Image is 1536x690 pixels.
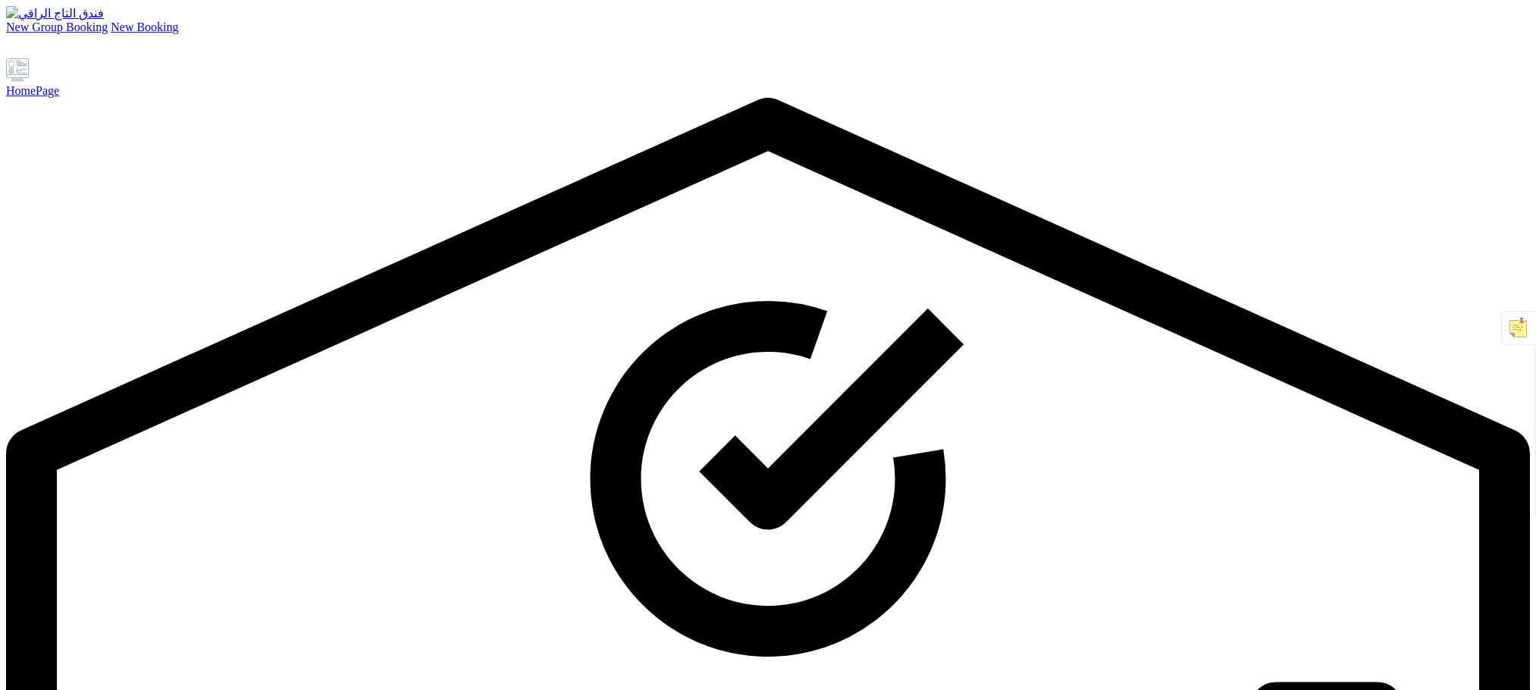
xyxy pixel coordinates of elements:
[29,45,49,58] a: Settings
[52,45,69,58] a: Staff feedback
[6,84,1530,98] div: HomePage
[6,6,104,20] img: فندق التاج الراقي
[6,58,1530,98] a: HomePage
[6,6,1530,20] a: فندق التاج الراقي
[6,20,108,33] a: New Group Booking
[111,20,178,33] a: New Booking
[6,45,26,58] a: Support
